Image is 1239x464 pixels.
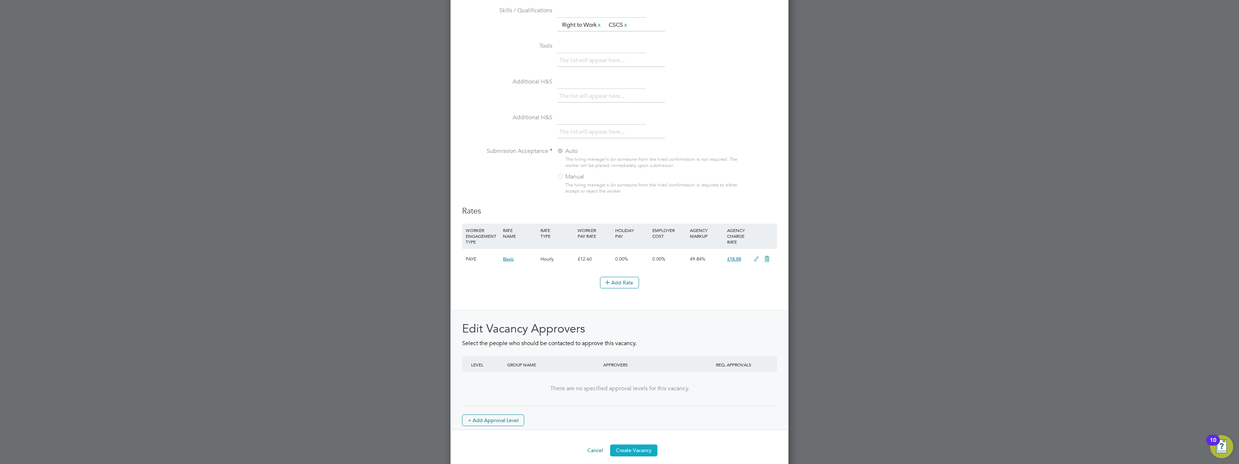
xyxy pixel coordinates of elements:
[559,56,627,65] li: The list will appear here...
[462,321,777,336] h2: Edit Vacancy Approvers
[462,42,552,50] label: Tools
[690,256,705,262] span: 49.84%
[623,20,628,30] a: x
[539,249,576,270] div: Hourly
[464,224,501,248] div: WORKER ENGAGEMENT TYPE
[613,224,651,242] div: HOLIDAY PAY
[615,256,628,262] span: 0.00%
[559,20,605,30] li: Right to Work
[610,444,657,456] button: Create Vacancy
[582,444,609,456] button: Cancel
[469,385,770,392] div: There are no specified approval levels for this vacancy.
[539,224,576,242] div: RATE TYPE
[651,224,688,242] div: EMPLOYER COST
[576,249,613,270] div: £12.60
[652,256,665,262] span: 0.00%
[501,224,538,242] div: RATE NAME
[565,182,741,194] div: The hiring manager's (or someone from the hirer) confirmation is required to either accept or rej...
[1210,435,1233,458] button: Open Resource Center, 10 new notifications
[601,356,697,373] div: APPROVERS
[597,20,602,30] a: x
[725,224,750,248] div: AGENCY CHARGE RATE
[727,256,741,262] span: £18.88
[462,7,552,14] label: Skills / Qualifications
[462,78,552,86] label: Additional H&S
[464,249,501,270] div: PAYE
[462,147,552,155] label: Submission Acceptance
[462,414,524,426] button: + Add Approval Level
[688,224,725,242] div: AGENCY MARKUP
[1210,440,1216,450] div: 10
[559,127,627,137] li: The list will appear here...
[600,277,639,288] button: Add Rate
[557,173,647,181] label: Manual
[462,340,636,347] span: Select the people who should be contacted to approve this vacancy.
[469,356,505,373] div: LEVEL
[505,356,601,373] div: GROUP NAME
[565,156,741,169] div: The hiring manager's (or someone from the hirer) confirmation is not required. The worker will be...
[503,256,514,262] span: Basic
[462,206,777,216] h3: Rates
[697,356,770,373] div: REQ. APPROVALS
[557,147,647,155] label: Auto
[606,20,631,30] li: CSCS
[559,91,627,101] li: The list will appear here...
[576,224,613,242] div: WORKER PAY RATE
[462,114,552,121] label: Additional H&S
